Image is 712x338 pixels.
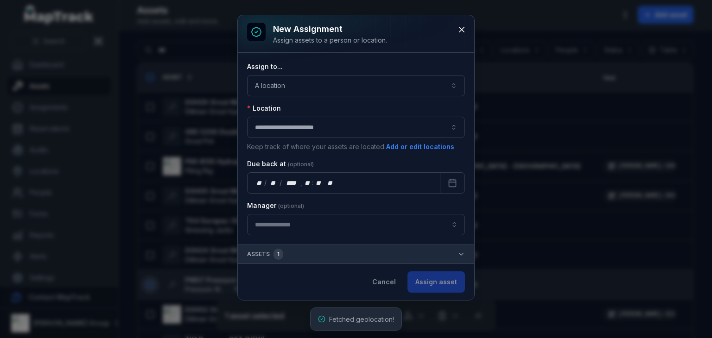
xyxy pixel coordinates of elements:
input: assignment-add:cf[907ad3fd-eed4-49d8-ad84-d22efbadc5a5]-label [247,214,465,235]
button: Calendar [440,172,465,194]
div: year, [283,178,300,188]
label: Location [247,104,281,113]
div: 1 [273,249,283,260]
div: / [280,178,283,188]
label: Due back at [247,159,314,169]
span: Assets [247,249,283,260]
button: Assets1 [238,245,474,263]
div: : [312,178,314,188]
div: , [300,178,303,188]
div: am/pm, [325,178,336,188]
label: Assign to... [247,62,283,71]
div: month, [267,178,280,188]
div: Assign assets to a person or location. [273,36,387,45]
div: / [264,178,267,188]
div: day, [255,178,264,188]
div: hour, [303,178,312,188]
label: Manager [247,201,304,210]
p: Keep track of where your assets are located. [247,142,465,152]
h3: New assignment [273,23,387,36]
span: Fetched geolocation! [329,315,394,323]
button: A location [247,75,465,96]
button: Add or edit locations [386,142,455,152]
div: minute, [314,178,324,188]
